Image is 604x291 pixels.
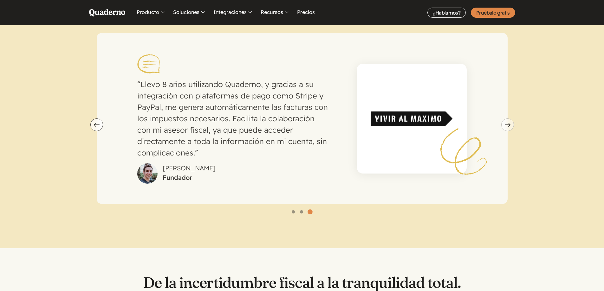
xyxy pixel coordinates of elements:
p: Llevo 8 años utilizando Quaderno, y gracias a su integración con plataformas de pago como Stripe ... [137,79,329,158]
img: Vivir al Maximo Logo [357,64,467,174]
div: carousel [97,33,508,204]
div: slide 3 [97,33,508,204]
cite: Fundador [163,173,216,182]
a: Pruébalo gratis [471,8,515,18]
a: ¿Hablamos? [427,8,466,18]
img: Photo of Ángel Alegre [137,163,158,184]
div: [PERSON_NAME] [163,163,216,184]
